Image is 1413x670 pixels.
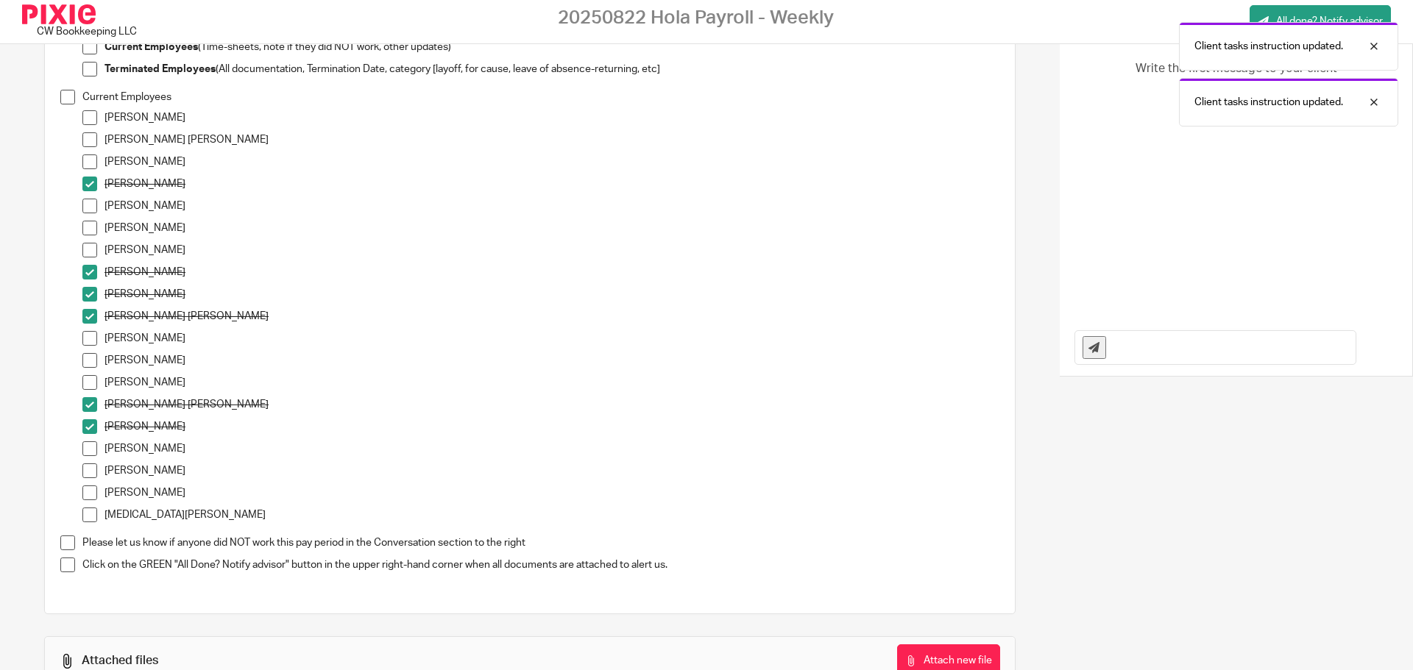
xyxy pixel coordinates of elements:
[82,535,999,550] p: Please let us know if anyone did NOT work this pay period in the Conversation section to the right
[105,375,999,390] p: [PERSON_NAME]
[105,265,999,279] p: [PERSON_NAME]
[82,90,999,104] p: Current Employees
[37,24,137,39] div: CW Bookkeeping LLC
[105,397,999,412] p: [PERSON_NAME] [PERSON_NAME]
[1194,39,1343,54] p: Client tasks instruction updated.
[105,221,999,235] p: [PERSON_NAME]
[105,64,216,74] strong: Terminated Employees
[105,132,999,147] p: [PERSON_NAME] [PERSON_NAME]
[1250,5,1391,38] a: All done? Notify advisor
[105,353,999,368] p: [PERSON_NAME]
[105,177,999,191] p: [PERSON_NAME]
[105,62,999,76] p: (All documentation, Termination Date, category [layoff, for cause, leave of absence-returning, etc]
[105,154,999,169] p: [PERSON_NAME]
[82,653,158,669] div: Attached files
[22,4,144,39] div: CW Bookkeeping LLC
[105,309,999,324] p: [PERSON_NAME] [PERSON_NAME]
[105,42,198,52] strong: Current Employees
[105,287,999,302] p: [PERSON_NAME]
[1194,95,1343,110] p: Client tasks instruction updated.
[105,485,999,500] p: [PERSON_NAME]
[105,441,999,456] p: [PERSON_NAME]
[105,40,999,54] p: (Time-sheets, note if they did NOT work, other updates)
[105,110,999,125] p: [PERSON_NAME]
[105,331,999,346] p: [PERSON_NAME]
[105,199,999,213] p: [PERSON_NAME]
[558,7,834,29] h2: 20250822 Hola Payroll - Weekly
[105,507,999,522] p: [MEDICAL_DATA][PERSON_NAME]
[105,419,999,434] p: [PERSON_NAME]
[105,463,999,478] p: [PERSON_NAME]
[105,243,999,257] p: [PERSON_NAME]
[82,557,999,572] p: Click on the GREEN "All Done? Notify advisor" button in the upper right-hand corner when all docu...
